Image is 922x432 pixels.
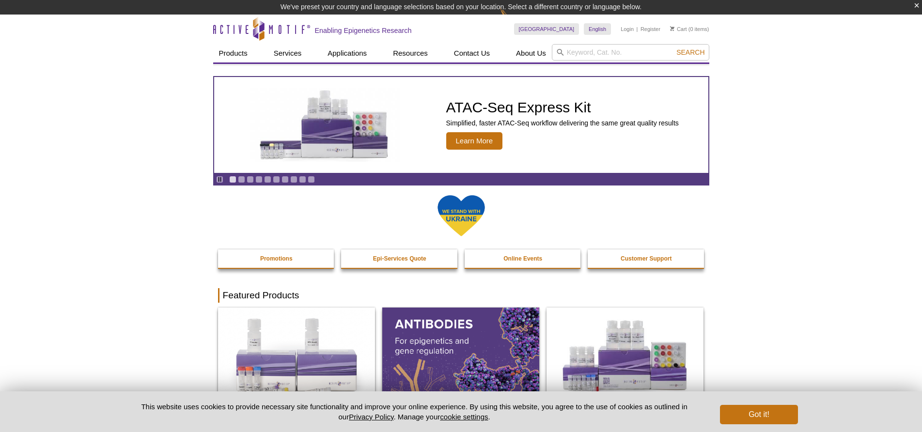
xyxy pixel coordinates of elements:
a: Go to slide 3 [247,176,254,183]
a: Login [621,26,634,32]
a: ATAC-Seq Express Kit ATAC-Seq Express Kit Simplified, faster ATAC-Seq workflow delivering the sam... [214,77,708,173]
img: Change Here [500,7,526,30]
strong: Online Events [503,255,542,262]
a: Go to slide 7 [281,176,289,183]
li: | [637,23,638,35]
img: CUT&Tag-IT® Express Assay Kit [547,308,703,402]
h2: Featured Products [218,288,704,303]
a: Online Events [465,249,582,268]
a: Go to slide 10 [308,176,315,183]
a: Customer Support [588,249,705,268]
img: ATAC-Seq Express Kit [245,88,405,162]
a: Toggle autoplay [216,176,223,183]
img: Your Cart [670,26,674,31]
a: Go to slide 8 [290,176,297,183]
span: Search [676,48,704,56]
strong: Promotions [260,255,293,262]
h2: ATAC-Seq Express Kit [446,100,679,115]
a: Resources [387,44,434,62]
input: Keyword, Cat. No. [552,44,709,61]
a: Applications [322,44,373,62]
a: About Us [510,44,552,62]
a: English [584,23,611,35]
img: All Antibodies [382,308,539,402]
button: Search [673,48,707,57]
strong: Customer Support [621,255,672,262]
a: Go to slide 9 [299,176,306,183]
a: [GEOGRAPHIC_DATA] [514,23,579,35]
li: (0 items) [670,23,709,35]
a: Privacy Policy [349,413,393,421]
a: Contact Us [448,44,496,62]
a: Register [641,26,660,32]
a: Promotions [218,249,335,268]
a: Go to slide 1 [229,176,236,183]
img: We Stand With Ukraine [437,194,485,237]
a: Go to slide 4 [255,176,263,183]
h2: Enabling Epigenetics Research [315,26,412,35]
a: Epi-Services Quote [341,249,458,268]
button: cookie settings [440,413,488,421]
p: This website uses cookies to provide necessary site functionality and improve your online experie... [125,401,704,422]
article: ATAC-Seq Express Kit [214,77,708,173]
a: Go to slide 6 [273,176,280,183]
a: Go to slide 5 [264,176,271,183]
strong: Epi-Services Quote [373,255,426,262]
button: Got it! [720,405,797,424]
a: Cart [670,26,687,32]
a: Products [213,44,253,62]
a: Go to slide 2 [238,176,245,183]
span: Learn More [446,132,503,150]
p: Simplified, faster ATAC-Seq workflow delivering the same great quality results [446,119,679,127]
img: DNA Library Prep Kit for Illumina [218,308,375,402]
a: Services [268,44,308,62]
